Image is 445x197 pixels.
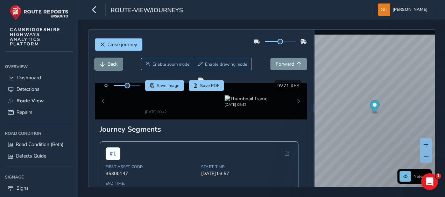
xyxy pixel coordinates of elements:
div: Journey Segments [100,112,302,122]
img: diamond-layout [378,3,390,16]
div: [DATE] 09:42 [225,95,267,100]
span: route-view/journeys [111,6,183,16]
div: [DATE] 09:42 [134,95,177,100]
button: Save [145,80,184,91]
button: PDF [189,80,224,91]
span: Route View [16,97,44,104]
span: Enable zoom mode [153,61,190,67]
span: DV71 XES [276,82,299,89]
a: Defects Guide [5,150,73,162]
a: Repairs [5,107,73,118]
span: Repairs [16,109,33,116]
div: Road Condition [5,128,73,139]
button: Close journey [95,38,142,51]
span: Start Time: [201,152,292,158]
span: 1 [436,173,441,179]
span: 35300147 [106,159,197,165]
img: Thumbnail frame [225,88,267,95]
span: Save image [157,83,179,88]
button: Draw [194,58,252,70]
div: Overview [5,61,73,72]
span: Close journey [107,41,137,48]
a: Signs [5,182,73,194]
span: Signs [16,185,29,191]
button: Back [95,58,123,70]
span: # 1 [106,136,120,148]
span: Road Condition (Beta) [16,141,63,148]
a: Road Condition (Beta) [5,139,73,150]
span: Network [414,174,430,179]
a: Detections [5,83,73,95]
span: End Time: [106,169,197,174]
a: Route View [5,95,73,107]
span: Detections [16,86,40,93]
img: Thumbnail frame [134,88,177,95]
span: Forward [276,61,294,67]
span: [DATE] 03:57 [201,159,292,165]
span: Enable drawing mode [205,61,247,67]
span: Dashboard [17,74,41,81]
span: First Asset Code: [106,152,197,158]
a: Dashboard [5,72,73,83]
div: Signage [5,172,73,182]
span: Defects Guide [16,153,46,159]
span: [DATE] 04:29 [106,175,197,182]
iframe: Intercom live chat [421,173,438,190]
span: Back [107,61,118,67]
button: Zoom [141,58,194,70]
span: CAMBRIDGESHIRE HIGHWAYS ANALYTICS PLATFORM [10,27,61,46]
span: [PERSON_NAME] [393,3,428,16]
div: Map marker [370,100,379,115]
button: [PERSON_NAME] [378,3,430,16]
img: rr logo [10,5,68,21]
button: Forward [270,58,307,70]
span: Save PDF [200,83,219,88]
